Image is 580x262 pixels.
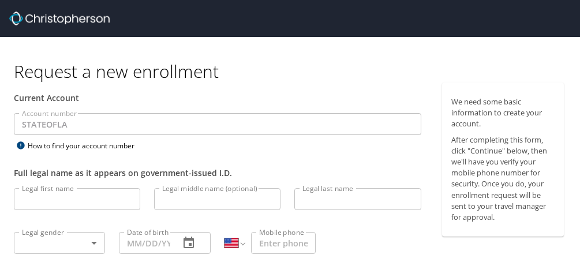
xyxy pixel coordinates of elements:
[119,232,170,254] input: MM/DD/YYYY
[251,232,316,254] input: Enter phone number
[14,60,573,83] h1: Request a new enrollment
[14,232,105,254] div: ​
[14,92,421,104] div: Current Account
[9,12,110,25] img: cbt logo
[14,139,158,153] div: How to find your account number
[451,96,555,130] p: We need some basic information to create your account.
[451,134,555,223] p: After completing this form, click "Continue" below, then we'll have you verify your mobile phone ...
[14,167,421,179] div: Full legal name as it appears on government-issued I.D.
